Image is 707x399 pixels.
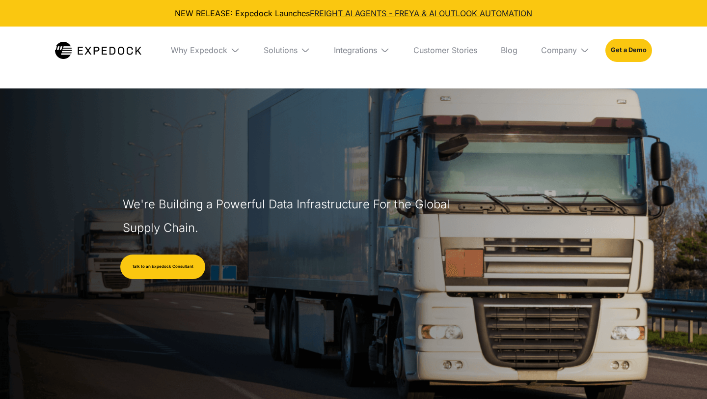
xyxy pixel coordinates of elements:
div: Why Expedock [171,45,227,55]
a: Get a Demo [605,39,652,61]
h1: We're Building a Powerful Data Infrastructure For the Global Supply Chain. [123,193,455,240]
a: Blog [493,27,525,74]
div: Company [541,45,577,55]
div: NEW RELEASE: Expedock Launches [8,8,699,19]
div: Solutions [264,45,298,55]
a: FREIGHT AI AGENTS - FREYA & AI OUTLOOK AUTOMATION [310,8,532,18]
a: Customer Stories [406,27,485,74]
div: Integrations [334,45,377,55]
a: Talk to an Expedock Consultant [120,255,205,279]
